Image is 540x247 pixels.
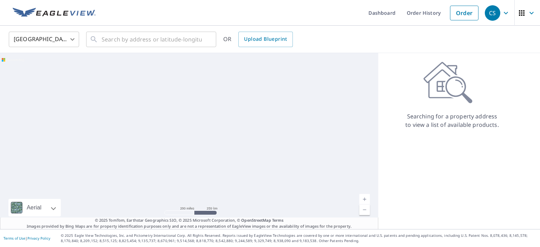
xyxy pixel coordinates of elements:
[238,32,292,47] a: Upload Blueprint
[405,112,499,129] p: Searching for a property address to view a list of available products.
[61,233,536,243] p: © 2025 Eagle View Technologies, Inc. and Pictometry International Corp. All Rights Reserved. Repo...
[272,217,284,223] a: Terms
[223,32,293,47] div: OR
[359,194,370,204] a: Current Level 5, Zoom In
[359,204,370,215] a: Current Level 5, Zoom Out
[244,35,287,44] span: Upload Blueprint
[102,30,202,49] input: Search by address or latitude-longitude
[9,30,79,49] div: [GEOGRAPHIC_DATA]
[27,236,50,241] a: Privacy Policy
[95,217,284,223] span: © 2025 TomTom, Earthstar Geographics SIO, © 2025 Microsoft Corporation, ©
[450,6,478,20] a: Order
[4,236,50,240] p: |
[8,199,61,216] div: Aerial
[241,217,271,223] a: OpenStreetMap
[485,5,500,21] div: CS
[25,199,44,216] div: Aerial
[4,236,25,241] a: Terms of Use
[13,8,96,18] img: EV Logo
